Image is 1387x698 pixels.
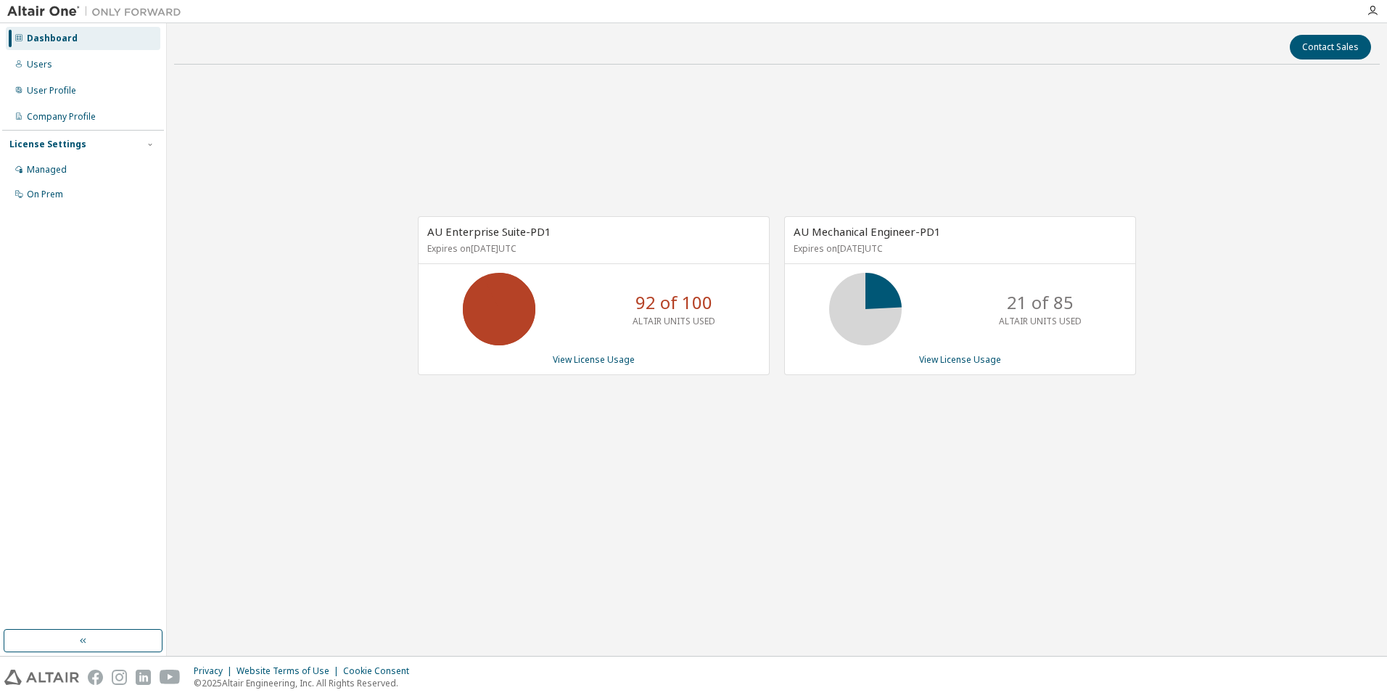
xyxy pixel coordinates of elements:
[194,665,236,677] div: Privacy
[635,290,712,315] p: 92 of 100
[160,670,181,685] img: youtube.svg
[194,677,418,689] p: © 2025 Altair Engineering, Inc. All Rights Reserved.
[633,315,715,327] p: ALTAIR UNITS USED
[919,353,1001,366] a: View License Usage
[27,111,96,123] div: Company Profile
[427,242,757,255] p: Expires on [DATE] UTC
[88,670,103,685] img: facebook.svg
[112,670,127,685] img: instagram.svg
[794,224,941,239] span: AU Mechanical Engineer-PD1
[136,670,151,685] img: linkedin.svg
[236,665,343,677] div: Website Terms of Use
[27,164,67,176] div: Managed
[427,224,551,239] span: AU Enterprise Suite-PD1
[553,353,635,366] a: View License Usage
[27,59,52,70] div: Users
[1290,35,1371,59] button: Contact Sales
[4,670,79,685] img: altair_logo.svg
[27,33,78,44] div: Dashboard
[27,189,63,200] div: On Prem
[27,85,76,97] div: User Profile
[1007,290,1074,315] p: 21 of 85
[7,4,189,19] img: Altair One
[343,665,418,677] div: Cookie Consent
[999,315,1082,327] p: ALTAIR UNITS USED
[9,139,86,150] div: License Settings
[794,242,1123,255] p: Expires on [DATE] UTC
